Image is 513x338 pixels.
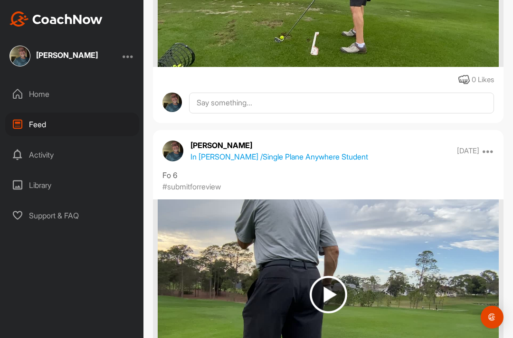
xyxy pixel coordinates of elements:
img: avatar [162,141,183,161]
p: [PERSON_NAME] [190,140,368,151]
img: play [310,276,347,313]
p: #submitforreview [162,181,221,192]
div: 0 Likes [472,75,494,85]
p: [DATE] [457,146,479,156]
div: Fo 6 [162,169,494,181]
img: avatar [162,93,182,112]
div: [PERSON_NAME] [36,51,98,59]
div: Activity [5,143,139,167]
div: Open Intercom Messenger [481,306,503,329]
div: Home [5,82,139,106]
img: CoachNow [9,11,103,27]
div: Support & FAQ [5,204,139,227]
div: Library [5,173,139,197]
div: Feed [5,113,139,136]
img: square_58969950237f54271045081a4e8063d3.jpg [9,46,30,66]
p: In [PERSON_NAME] / Single Plane Anywhere Student [190,151,368,162]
